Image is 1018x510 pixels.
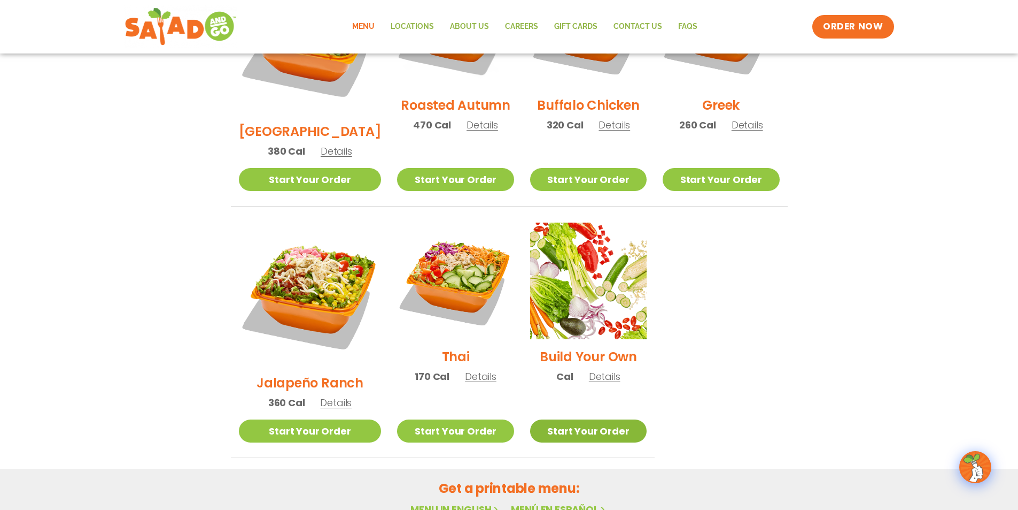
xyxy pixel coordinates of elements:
a: Start Your Order [397,168,514,191]
img: new-SAG-logo-768×292 [125,5,237,48]
a: Start Your Order [397,420,514,443]
h2: Roasted Autumn [401,96,510,115]
a: About Us [442,14,497,39]
span: 260 Cal [679,118,716,132]
h2: Thai [442,347,470,366]
h2: Jalapeño Ranch [257,374,363,392]
h2: Buffalo Chicken [537,96,639,115]
span: Details [589,370,620,383]
span: Details [732,118,763,132]
nav: Menu [344,14,705,39]
a: Menu [344,14,383,39]
span: ORDER NOW [823,20,883,33]
h2: Greek [702,96,740,115]
span: 170 Cal [415,369,449,384]
h2: Get a printable menu: [231,479,788,498]
span: Details [465,370,496,383]
a: GIFT CARDS [546,14,605,39]
span: Details [320,396,352,409]
img: wpChatIcon [960,452,990,482]
a: Contact Us [605,14,670,39]
a: Start Your Order [530,168,647,191]
a: ORDER NOW [812,15,893,39]
a: Careers [497,14,546,39]
span: 320 Cal [547,118,584,132]
a: Locations [383,14,442,39]
a: Start Your Order [239,420,382,443]
span: 360 Cal [268,395,305,410]
a: Start Your Order [239,168,382,191]
a: Start Your Order [530,420,647,443]
img: Product photo for Thai Salad [397,223,514,339]
h2: [GEOGRAPHIC_DATA] [239,122,382,141]
span: Cal [556,369,573,384]
span: Details [467,118,498,132]
span: Details [321,144,352,158]
h2: Build Your Own [540,347,637,366]
span: 380 Cal [268,144,305,158]
img: Product photo for Build Your Own [530,223,647,339]
span: Details [599,118,630,132]
a: Start Your Order [663,168,779,191]
img: Product photo for Jalapeño Ranch Salad [239,223,382,366]
span: 470 Cal [413,118,451,132]
a: FAQs [670,14,705,39]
